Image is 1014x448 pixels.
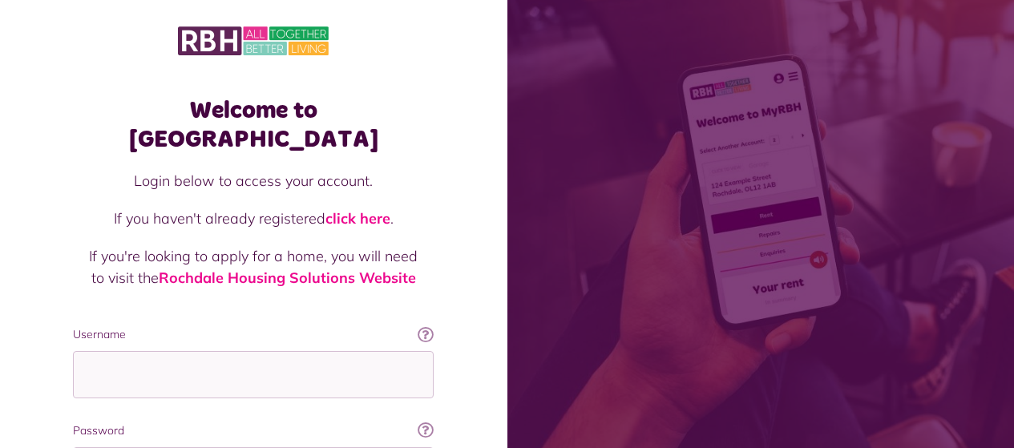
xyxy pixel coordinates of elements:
[73,326,434,343] label: Username
[89,245,418,289] p: If you're looking to apply for a home, you will need to visit the
[159,268,416,287] a: Rochdale Housing Solutions Website
[73,422,434,439] label: Password
[178,24,329,58] img: MyRBH
[325,209,390,228] a: click here
[73,96,434,154] h1: Welcome to [GEOGRAPHIC_DATA]
[89,208,418,229] p: If you haven't already registered .
[89,170,418,192] p: Login below to access your account.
